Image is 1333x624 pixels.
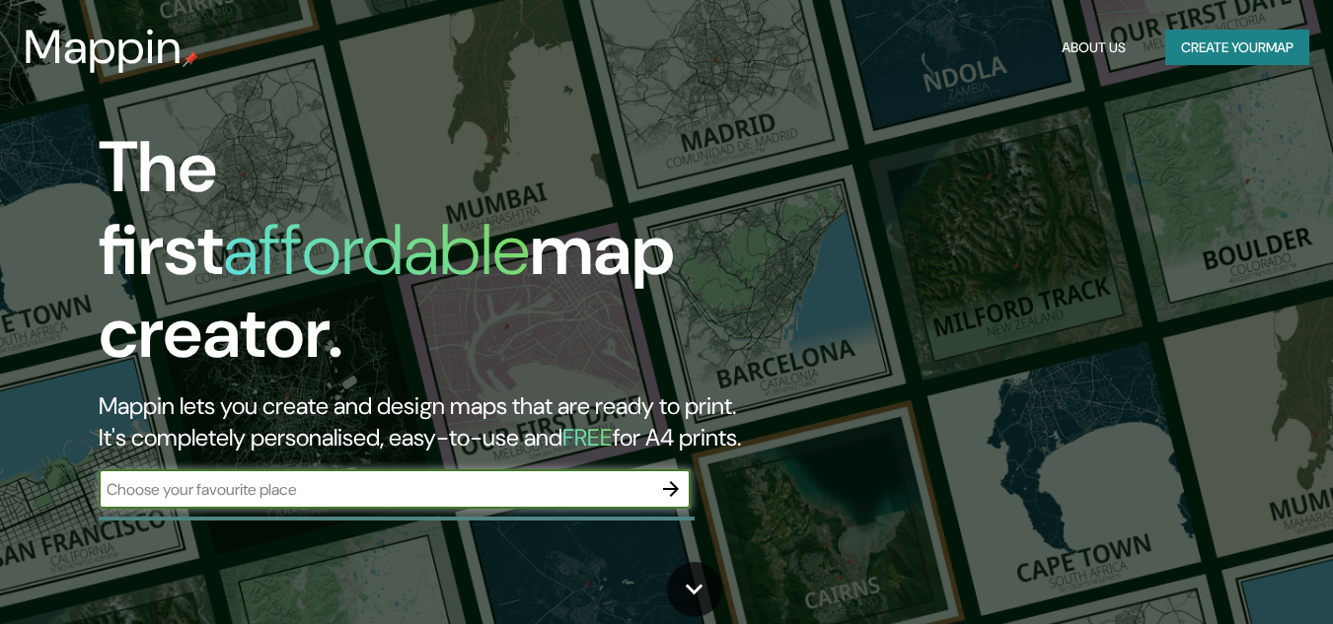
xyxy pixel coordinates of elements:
[1165,30,1309,66] button: Create yourmap
[24,20,183,75] h3: Mappin
[1054,30,1134,66] button: About Us
[99,478,651,501] input: Choose your favourite place
[99,390,766,453] h2: Mappin lets you create and design maps that are ready to print. It's completely personalised, eas...
[562,422,613,452] h5: FREE
[183,51,198,67] img: mappin-pin
[223,204,530,296] h1: affordable
[99,126,766,390] h1: The first map creator.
